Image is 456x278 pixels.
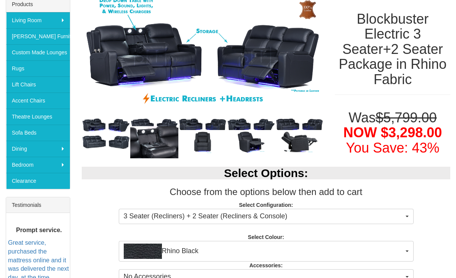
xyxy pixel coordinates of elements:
[335,11,450,87] h1: Blockbuster Electric 3 Seater+2 Seater Package in Rhino Fabric
[6,173,70,189] a: Clearance
[16,227,62,233] b: Prompt service.
[124,211,404,221] span: 3 Seater (Recliners) + 2 Seater (Recliners & Console)
[375,110,437,125] del: $5,799.00
[239,202,293,208] strong: Select Configuration:
[6,109,70,125] a: Theatre Lounges
[6,125,70,141] a: Sofa Beds
[6,44,70,60] a: Custom Made Lounges
[124,244,404,259] span: Rhino Black
[6,93,70,109] a: Accent Chairs
[249,262,283,268] strong: Accessories:
[6,76,70,93] a: Lift Chairs
[343,125,442,140] span: NOW $3,298.00
[6,12,70,28] a: Living Room
[6,60,70,76] a: Rugs
[6,157,70,173] a: Bedroom
[6,197,70,213] div: Testimonials
[82,187,450,197] h3: Choose from the options below then add to cart
[248,234,284,240] strong: Select Colour:
[346,140,440,156] font: You Save: 43%
[6,28,70,44] a: [PERSON_NAME] Furniture
[119,209,414,224] button: 3 Seater (Recliners) + 2 Seater (Recliners & Console)
[335,110,450,156] h1: Was
[224,167,308,179] b: Select Options:
[124,244,162,259] img: Rhino Black
[119,241,414,262] button: Rhino BlackRhino Black
[6,141,70,157] a: Dining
